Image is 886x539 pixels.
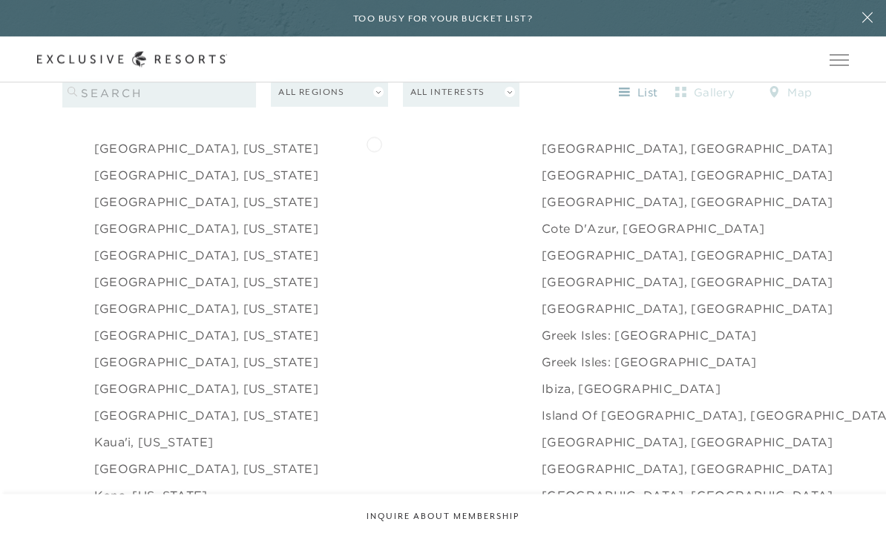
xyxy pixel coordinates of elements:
a: [GEOGRAPHIC_DATA], [US_STATE] [94,380,318,398]
button: Open navigation [830,55,849,65]
a: [GEOGRAPHIC_DATA], [GEOGRAPHIC_DATA] [542,274,833,291]
a: [GEOGRAPHIC_DATA], [US_STATE] [94,300,318,318]
a: [GEOGRAPHIC_DATA], [GEOGRAPHIC_DATA] [542,460,833,478]
a: [GEOGRAPHIC_DATA], [GEOGRAPHIC_DATA] [542,194,833,211]
a: [GEOGRAPHIC_DATA], [US_STATE] [94,274,318,291]
a: [GEOGRAPHIC_DATA], [US_STATE] [94,140,318,158]
button: gallery [672,81,738,105]
a: Cote d'Azur, [GEOGRAPHIC_DATA] [542,220,765,238]
a: [GEOGRAPHIC_DATA], [US_STATE] [94,167,318,185]
a: [GEOGRAPHIC_DATA], [US_STATE] [94,194,318,211]
a: [GEOGRAPHIC_DATA], [US_STATE] [94,460,318,478]
a: [GEOGRAPHIC_DATA], [US_STATE] [94,247,318,265]
button: map [757,81,824,105]
a: [GEOGRAPHIC_DATA], [GEOGRAPHIC_DATA] [542,434,833,452]
a: Greek Isles: [GEOGRAPHIC_DATA] [542,354,757,371]
a: [GEOGRAPHIC_DATA], [GEOGRAPHIC_DATA] [542,140,833,158]
a: [GEOGRAPHIC_DATA], [GEOGRAPHIC_DATA] [542,487,833,505]
button: All Regions [271,78,387,107]
a: [GEOGRAPHIC_DATA], [US_STATE] [94,407,318,425]
a: Ibiza, [GEOGRAPHIC_DATA] [542,380,721,398]
a: [GEOGRAPHIC_DATA], [US_STATE] [94,220,318,238]
h6: Too busy for your bucket list? [353,12,533,26]
iframe: Qualified Messenger [623,288,886,539]
a: [GEOGRAPHIC_DATA], [GEOGRAPHIC_DATA] [542,300,833,318]
a: [GEOGRAPHIC_DATA], [US_STATE] [94,327,318,345]
input: search [62,78,257,108]
a: Greek Isles: [GEOGRAPHIC_DATA] [542,327,757,345]
button: list [605,81,672,105]
a: [GEOGRAPHIC_DATA], [GEOGRAPHIC_DATA] [542,167,833,185]
a: [GEOGRAPHIC_DATA], [US_STATE] [94,354,318,371]
button: All Interests [403,78,519,107]
a: Kona, [US_STATE] [94,487,208,505]
a: [GEOGRAPHIC_DATA], [GEOGRAPHIC_DATA] [542,247,833,265]
a: Kaua'i, [US_STATE] [94,434,214,452]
